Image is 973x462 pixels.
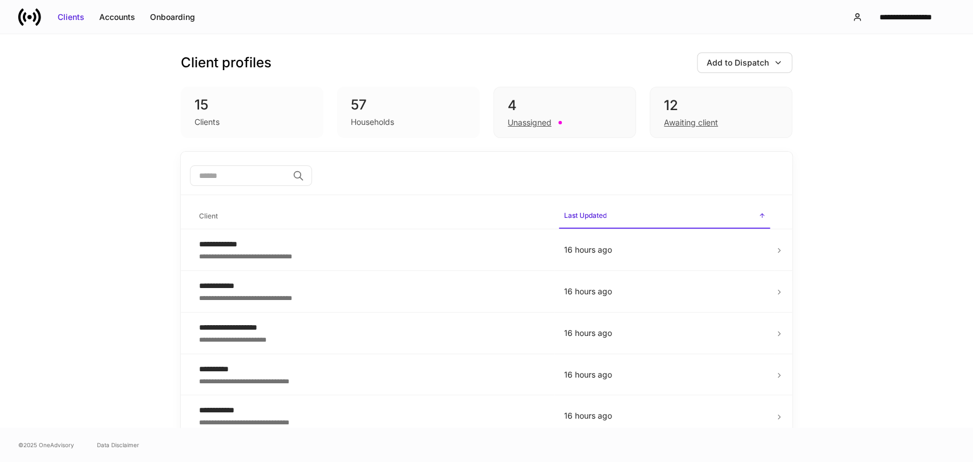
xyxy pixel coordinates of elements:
[563,410,765,422] p: 16 hours ago
[181,54,271,72] h3: Client profiles
[92,8,143,26] button: Accounts
[697,52,792,73] button: Add to Dispatch
[194,205,550,228] span: Client
[58,11,84,23] div: Clients
[97,440,139,449] a: Data Disclaimer
[563,286,765,297] p: 16 hours ago
[563,327,765,339] p: 16 hours ago
[563,210,606,221] h6: Last Updated
[50,8,92,26] button: Clients
[508,117,552,128] div: Unassigned
[650,87,792,138] div: 12Awaiting client
[508,96,622,115] div: 4
[143,8,202,26] button: Onboarding
[150,11,195,23] div: Onboarding
[559,204,770,229] span: Last Updated
[563,244,765,256] p: 16 hours ago
[18,440,74,449] span: © 2025 OneAdvisory
[664,117,718,128] div: Awaiting client
[664,96,778,115] div: 12
[194,96,310,114] div: 15
[194,116,220,128] div: Clients
[493,87,636,138] div: 4Unassigned
[351,116,394,128] div: Households
[563,369,765,380] p: 16 hours ago
[199,210,218,221] h6: Client
[707,57,769,68] div: Add to Dispatch
[351,96,466,114] div: 57
[99,11,135,23] div: Accounts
